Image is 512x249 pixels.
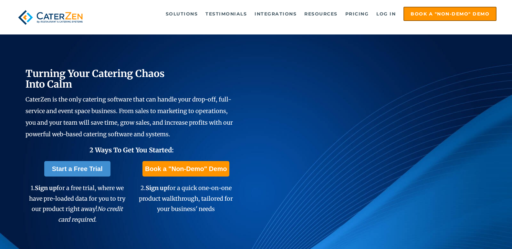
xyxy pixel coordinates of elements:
[301,7,341,20] a: Resources
[146,184,167,192] span: Sign up
[403,7,496,21] a: Book a "Non-Demo" Demo
[162,7,201,20] a: Solutions
[342,7,372,20] a: Pricing
[142,161,229,177] a: Book a "Non-Demo" Demo
[16,7,85,28] img: caterzen
[35,184,57,192] span: Sign up
[89,146,174,154] span: 2 Ways To Get You Started:
[139,184,233,213] span: 2. for a quick one-on-one product walkthrough, tailored for your business' needs
[251,7,300,20] a: Integrations
[58,205,123,223] em: No credit card required.
[26,96,233,138] span: CaterZen is the only catering software that can handle your drop-off, full-service and event spac...
[202,7,250,20] a: Testimonials
[29,184,125,223] span: 1. for a free trial, where we have pre-loaded data for you to try our product right away!
[455,224,505,242] iframe: Help widget launcher
[98,7,496,21] div: Navigation Menu
[373,7,399,20] a: Log in
[44,161,110,177] a: Start a Free Trial
[26,67,165,90] span: Turning Your Catering Chaos Into Calm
